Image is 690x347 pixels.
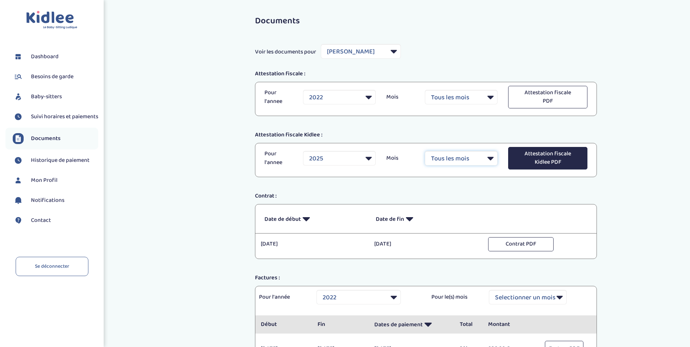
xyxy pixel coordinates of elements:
[31,112,98,121] span: Suivi horaires et paiements
[31,216,51,225] span: Contact
[13,175,98,186] a: Mon Profil
[259,293,306,302] p: Pour l'année
[13,111,98,122] a: Suivi horaires et paiements
[386,93,414,101] p: Mois
[250,69,602,78] div: Attestation fiscale :
[250,131,602,139] div: Attestation fiscale Kidlee :
[374,240,477,248] p: [DATE]
[13,133,98,144] a: Documents
[13,175,24,186] img: profil.svg
[386,154,414,163] p: Mois
[488,320,534,329] p: Montant
[31,196,64,205] span: Notifications
[374,315,449,333] p: Dates de paiement
[255,48,316,56] span: Voir les documents pour
[431,293,478,302] p: Pour le(s) mois
[488,240,554,248] a: Contrat PDF
[13,133,24,144] img: documents.svg
[13,91,24,102] img: babysitters.svg
[261,320,307,329] p: Début
[13,215,98,226] a: Contact
[31,52,59,61] span: Dashboard
[13,155,24,166] img: suivihoraire.svg
[318,320,363,329] p: Fin
[13,71,24,82] img: besoin.svg
[31,72,73,81] span: Besoins de garde
[13,195,24,206] img: notification.svg
[31,92,62,101] span: Baby-sitters
[264,88,292,106] p: Pour l'annee
[16,257,88,276] a: Se déconnecter
[13,215,24,226] img: contact.svg
[264,210,365,228] p: Date de début
[13,71,98,82] a: Besoins de garde
[250,192,602,200] div: Contrat :
[255,16,597,26] h3: Documents
[460,320,477,329] p: Total
[13,51,24,62] img: dashboard.svg
[488,237,554,251] button: Contrat PDF
[250,274,602,282] div: Factures :
[261,240,364,248] p: [DATE]
[31,176,57,185] span: Mon Profil
[13,111,24,122] img: suivihoraire.svg
[508,147,587,169] button: Attestation fiscale Kidlee PDF
[13,51,98,62] a: Dashboard
[31,156,89,165] span: Historique de paiement
[508,154,587,162] a: Attestation fiscale Kidlee PDF
[26,11,77,29] img: logo.svg
[508,93,587,101] a: Attestation fiscale PDF
[13,155,98,166] a: Historique de paiement
[13,91,98,102] a: Baby-sitters
[13,195,98,206] a: Notifications
[264,149,292,167] p: Pour l'annee
[508,86,587,108] button: Attestation fiscale PDF
[376,210,476,228] p: Date de fin
[31,134,61,143] span: Documents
